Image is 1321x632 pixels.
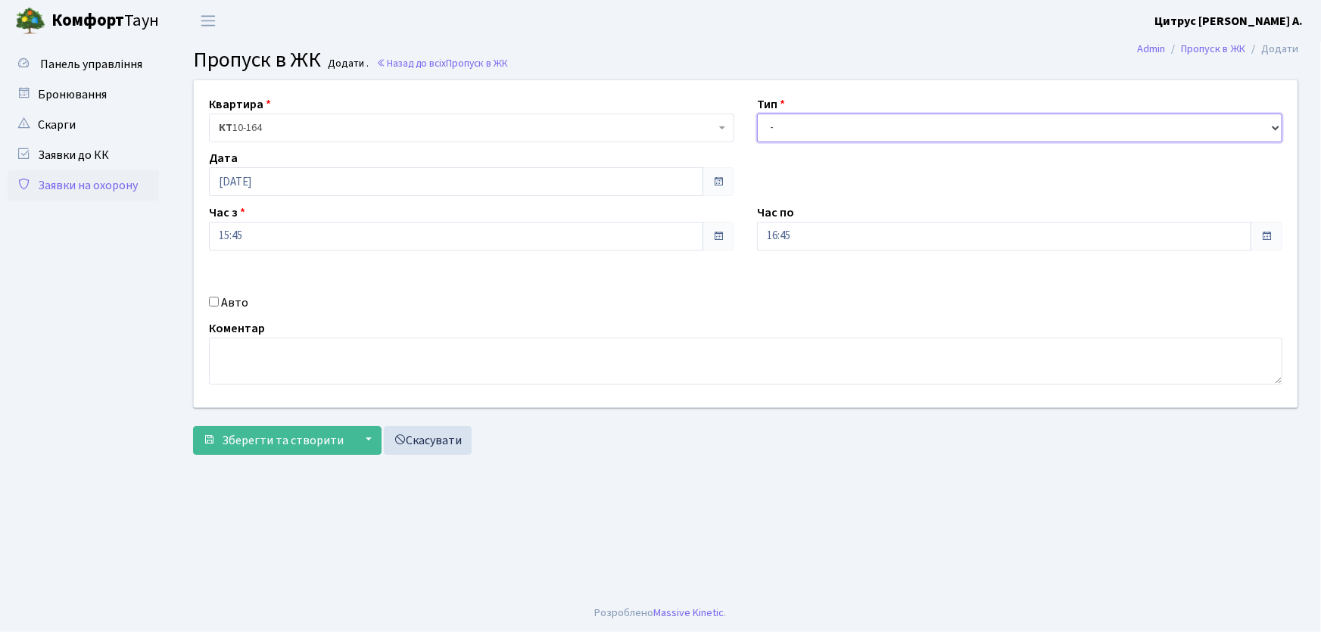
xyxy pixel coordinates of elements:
a: Пропуск в ЖК [1181,41,1245,57]
span: Зберегти та створити [222,432,344,449]
div: Розроблено . [595,605,727,621]
span: Пропуск в ЖК [446,56,508,70]
a: Заявки на охорону [8,170,159,201]
label: Авто [221,294,248,312]
a: Панель управління [8,49,159,79]
img: logo.png [15,6,45,36]
span: Пропуск в ЖК [193,45,321,75]
label: Тип [757,95,785,114]
button: Зберегти та створити [193,426,354,455]
span: Панель управління [40,56,142,73]
li: Додати [1245,41,1298,58]
span: <b>КТ</b>&nbsp;&nbsp;&nbsp;&nbsp;10-164 [219,120,715,135]
label: Коментар [209,319,265,338]
label: Час з [209,204,245,222]
nav: breadcrumb [1114,33,1321,65]
b: КТ [219,120,232,135]
a: Admin [1137,41,1165,57]
a: Назад до всіхПропуск в ЖК [376,56,508,70]
label: Квартира [209,95,271,114]
a: Заявки до КК [8,140,159,170]
a: Бронювання [8,79,159,110]
a: Скасувати [384,426,472,455]
a: Скарги [8,110,159,140]
b: Цитрус [PERSON_NAME] А. [1154,13,1303,30]
a: Цитрус [PERSON_NAME] А. [1154,12,1303,30]
span: Таун [51,8,159,34]
a: Massive Kinetic [654,605,724,621]
label: Дата [209,149,238,167]
b: Комфорт [51,8,124,33]
small: Додати . [326,58,369,70]
span: <b>КТ</b>&nbsp;&nbsp;&nbsp;&nbsp;10-164 [209,114,734,142]
label: Час по [757,204,794,222]
button: Переключити навігацію [189,8,227,33]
